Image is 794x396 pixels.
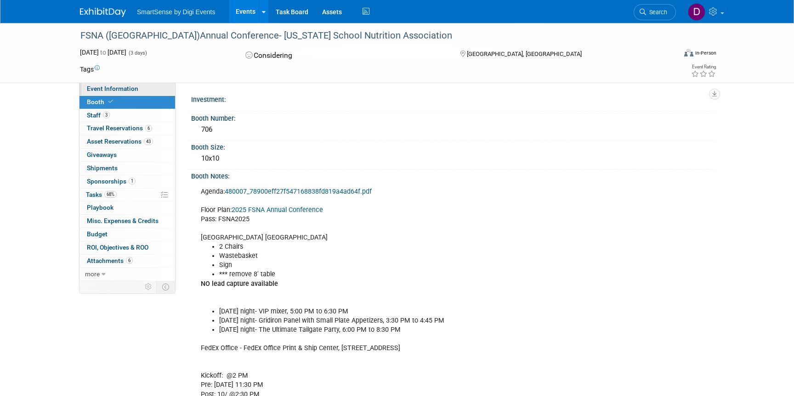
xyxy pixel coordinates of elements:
span: [GEOGRAPHIC_DATA], [GEOGRAPHIC_DATA] [467,50,582,57]
b: NO lead capture available [201,280,278,288]
a: Giveaways [79,149,175,162]
li: Wastebasket [219,251,607,261]
a: Shipments [79,162,175,175]
div: Considering [243,48,446,64]
li: [DATE] night- VIP mixer, 5:00 PM to 6:30 PM [219,307,607,316]
span: Asset Reservations [87,138,153,145]
img: Format-Inperson.png [684,49,693,56]
a: Budget [79,228,175,241]
span: SmartSense by Digi Events [137,8,215,16]
span: (3 days) [128,50,147,56]
div: Event Format [622,48,716,61]
span: 6 [145,125,152,132]
img: ExhibitDay [80,8,126,17]
a: Attachments6 [79,255,175,268]
a: Travel Reservations6 [79,122,175,135]
a: Sponsorships1 [79,175,175,188]
a: 2025 FSNA Annual Conference [232,206,323,214]
span: Travel Reservations [87,124,152,132]
div: Booth Size: [191,140,714,152]
i: Booth reservation complete [108,99,113,104]
li: *** remove 8' table [219,270,607,279]
div: Booth Notes: [191,169,714,181]
a: Tasks68% [79,189,175,201]
span: more [85,270,100,278]
a: Playbook [79,201,175,214]
span: 43 [144,138,153,145]
span: 68% [104,191,117,198]
span: Tasks [86,191,117,198]
span: Sponsorships [87,178,136,185]
div: In-Person [695,50,716,56]
span: [DATE] [DATE] [80,49,126,56]
td: Toggle Event Tabs [157,281,176,293]
span: Search [646,9,667,16]
span: to [99,49,108,56]
div: 10x10 [198,151,707,166]
a: ROI, Objectives & ROO [79,241,175,254]
td: Tags [80,65,100,74]
a: Search [634,4,676,20]
span: Playbook [87,204,113,211]
span: Budget [87,230,108,238]
span: Giveaways [87,151,117,158]
td: Personalize Event Tab Strip [141,281,157,293]
li: 2 Chairs [219,242,607,251]
span: Staff [87,112,110,119]
span: ROI, Objectives & ROO [87,244,148,251]
span: 6 [126,257,133,264]
div: 706 [198,123,707,137]
a: Event Information [79,83,175,95]
span: 1 [129,178,136,184]
li: [DATE] night- Gridiron Panel with Small Plate Appetizers, 3:30 PM to 4:45 PM [219,316,607,325]
span: Event Information [87,85,138,92]
span: Misc. Expenses & Credits [87,217,159,224]
a: Misc. Expenses & Credits [79,215,175,228]
span: Attachments [87,257,133,264]
div: Event Rating [691,65,716,69]
a: 480007_78900eff27f547168838fd819a4ad64f.pdf [225,188,372,195]
li: Sign [219,261,607,270]
img: Dan Tiernan [688,3,705,21]
a: Staff3 [79,109,175,122]
span: 3 [103,112,110,118]
div: Investment: [191,93,714,104]
li: [DATE] night- The Ultimate Tailgate Party, 6:00 PM to 8:30 PM [219,325,607,335]
a: Booth [79,96,175,109]
span: Booth [87,98,115,106]
div: Booth Number: [191,112,714,123]
span: Shipments [87,164,118,172]
div: FSNA ([GEOGRAPHIC_DATA])Annual Conference- [US_STATE] School Nutrition Association [77,28,662,44]
a: more [79,268,175,281]
a: Asset Reservations43 [79,135,175,148]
